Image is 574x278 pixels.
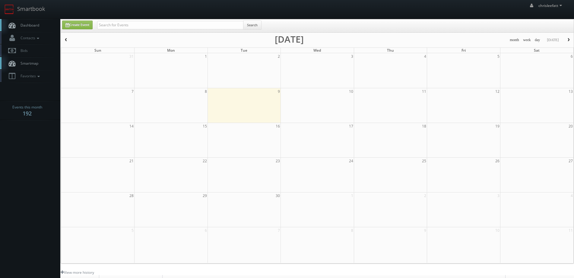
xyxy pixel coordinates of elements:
span: 12 [495,88,500,95]
span: 19 [495,123,500,129]
strong: 192 [23,110,32,117]
button: day [533,36,542,44]
span: 3 [350,53,354,60]
span: Mon [167,48,175,53]
input: Search for Events [97,21,243,29]
span: 27 [568,158,573,164]
h2: [DATE] [275,36,304,42]
span: 9 [277,88,281,95]
span: 21 [129,158,134,164]
span: 10 [495,227,500,234]
span: 30 [275,192,281,199]
span: Smartmap [17,61,38,66]
span: Wed [313,48,321,53]
span: Sun [94,48,101,53]
span: 22 [202,158,208,164]
span: 2 [423,192,427,199]
a: Create Event [62,21,93,29]
span: 18 [421,123,427,129]
button: week [521,36,533,44]
span: Sat [534,48,540,53]
span: Thu [387,48,394,53]
span: Events this month [12,104,42,110]
span: 25 [421,158,427,164]
span: 7 [277,227,281,234]
span: 1 [204,53,208,60]
span: 17 [348,123,354,129]
span: 20 [568,123,573,129]
span: 4 [423,53,427,60]
span: 1 [350,192,354,199]
span: Tue [241,48,247,53]
span: 16 [275,123,281,129]
span: 14 [129,123,134,129]
span: 23 [275,158,281,164]
span: Contacts [17,35,41,40]
span: 10 [348,88,354,95]
a: View more history [61,270,94,275]
button: month [508,36,521,44]
span: 6 [204,227,208,234]
span: 3 [497,192,500,199]
span: 8 [350,227,354,234]
span: Dashboard [17,23,39,28]
span: Favorites [17,73,41,79]
span: 26 [495,158,500,164]
span: 15 [202,123,208,129]
button: Search [243,21,262,30]
span: 4 [570,192,573,199]
img: smartbook-logo.png [5,5,14,14]
span: 2 [277,53,281,60]
span: 7 [131,88,134,95]
span: 31 [129,53,134,60]
span: 8 [204,88,208,95]
span: 5 [497,53,500,60]
span: 5 [131,227,134,234]
span: 6 [570,53,573,60]
span: Fri [461,48,466,53]
span: 24 [348,158,354,164]
span: 9 [423,227,427,234]
span: 29 [202,192,208,199]
span: 11 [568,227,573,234]
span: 13 [568,88,573,95]
span: 11 [421,88,427,95]
span: Bids [17,48,28,53]
button: [DATE] [545,36,561,44]
span: 28 [129,192,134,199]
span: chrisleefatt [538,3,564,8]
